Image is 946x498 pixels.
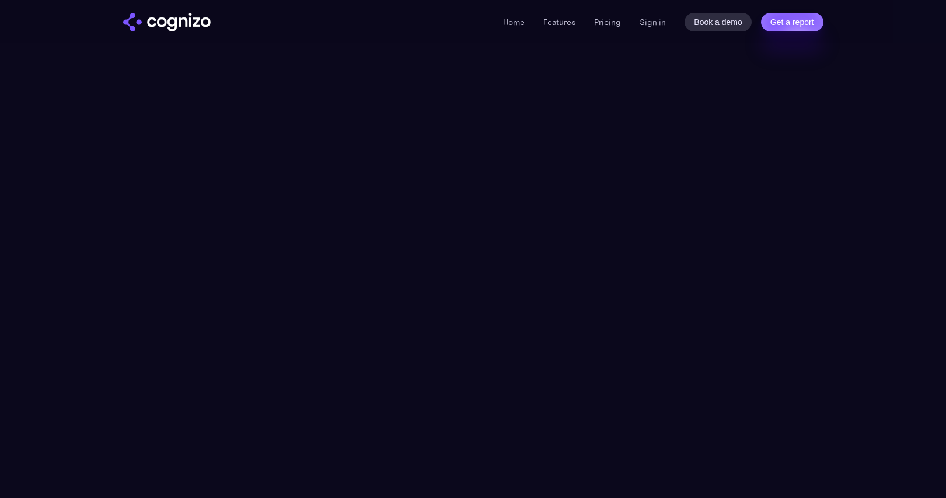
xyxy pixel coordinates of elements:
a: Sign in [640,15,666,29]
a: Pricing [594,17,621,27]
a: home [123,13,211,31]
a: Get a report [761,13,823,31]
a: Book a demo [685,13,752,31]
a: Features [543,17,575,27]
img: cognizo logo [123,13,211,31]
a: Home [503,17,525,27]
